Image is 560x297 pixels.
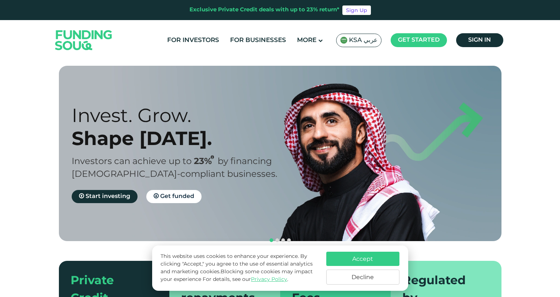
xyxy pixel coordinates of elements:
[211,155,214,159] i: 23% IRR (expected) ~ 15% Net yield (expected)
[72,104,293,127] div: Invest. Grow.
[228,34,288,46] a: For Businesses
[146,190,202,203] a: Get funded
[203,277,288,282] span: For details, see our .
[189,6,339,14] div: Exclusive Private Credit deals with up to 23% return*
[398,37,440,43] span: Get started
[161,253,319,283] p: This website uses cookies to enhance your experience. By clicking "Accept," you agree to the use ...
[160,194,194,199] span: Get funded
[468,37,491,43] span: Sign in
[268,237,274,243] button: navigation
[342,5,371,15] a: Sign Up
[165,34,221,46] a: For Investors
[161,269,313,282] span: Blocking some cookies may impact your experience
[72,127,293,150] div: Shape [DATE].
[456,33,503,47] a: Sign in
[251,277,287,282] a: Privacy Policy
[72,157,192,166] span: Investors can achieve up to
[297,37,316,43] span: More
[326,270,399,285] button: Decline
[286,237,292,243] button: navigation
[280,237,286,243] button: navigation
[340,37,347,44] img: SA Flag
[194,157,218,166] span: 23%
[349,36,377,45] span: KSA عربي
[48,22,120,58] img: Logo
[274,237,280,243] button: navigation
[326,252,399,266] button: Accept
[72,190,138,203] a: Start investing
[86,194,130,199] span: Start investing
